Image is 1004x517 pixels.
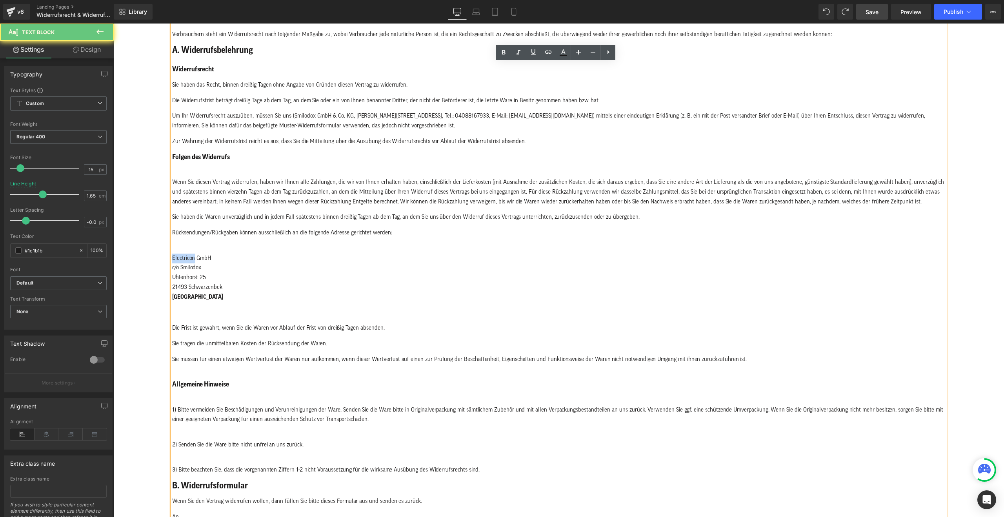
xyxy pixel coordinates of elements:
[99,167,105,172] span: px
[59,73,832,82] p: Die Widerrufsfrist beträgt dreißig Tage ab dem Tag, an dem Sie oder ein von Ihnen benannter Dritt...
[10,181,36,187] div: Line Height
[10,356,82,365] div: Enable
[59,316,832,325] p: Sie tragen die unmittelbaren Kosten der Rücksendung der Waren.
[59,189,832,199] p: Sie haben die Waren unverzüglich und in jedem Fall spätestens binnen dreißig Tagen ab dem Tag, an...
[59,154,832,183] p: Wenn Sie diesen Vertrag widerrufen, haben wir Ihnen alle Zahlungen, die wir von Ihnen erhalten ha...
[129,8,147,15] span: Library
[866,8,878,16] span: Save
[59,88,832,107] p: Um Ihr Widerrufsrecht auszuüben, müssen Sie uns (Smilodox GmbH & Co. KG, [PERSON_NAME][STREET_ADD...
[59,331,832,341] p: Sie müssen für einen etwaigen Wertverlust der Waren nur aufkommen, wenn dieser Wertverlust auf ei...
[36,12,112,18] span: Widerrufsrecht & Widerrufsformular
[10,67,42,78] div: Typography
[16,7,25,17] div: v6
[59,8,718,14] span: Verbrauchern steht ein Widerrufsrecht nach folgender Maßgabe zu, wobei Verbraucher jede natürlich...
[985,4,1001,20] button: More
[99,219,105,225] span: px
[818,4,834,20] button: Undo
[59,22,140,31] strong: A. Widerrufsbelehrung
[59,382,832,401] p: 1) Bitte vermeiden Sie Beschädigungen und Verunreinigungen der Ware. Senden Sie die Ware bitte in...
[59,432,832,452] p: 3) Bitte beachten Sie, dass die vorgenannten Ziffern 1-2 nicht Voraussetzung für die wirksame Aus...
[87,244,106,258] div: %
[59,241,88,247] span: c/o Smilodox
[10,87,107,93] div: Text Styles
[934,4,982,20] button: Publish
[10,122,107,127] div: Font Weight
[467,4,486,20] a: Laptop
[448,4,467,20] a: Desktop
[16,308,29,314] b: None
[10,234,107,239] div: Text Color
[10,456,55,467] div: Extra class name
[900,8,922,16] span: Preview
[486,4,504,20] a: Tablet
[26,100,44,107] b: Custom
[59,261,109,267] span: 21493 Schwarzenbek
[10,296,107,302] div: Text Transform
[59,232,98,238] span: Electricon GmbH
[10,476,107,482] div: Extra class name
[837,4,853,20] button: Redo
[16,134,45,140] b: Regular 400
[59,42,101,49] strong: Widerrufsrecht
[99,193,105,198] span: em
[59,457,832,467] h2: B. Widerrufsformular
[22,29,55,35] span: Text Block
[59,57,832,67] p: Sie haben das Recht, binnen dreißig Tagen ohne Angabe von Gründen diesen Vertrag zu widerrufen.
[59,300,832,310] p: Die Frist ist gewahrt, wenn Sie die Waren vor Ablauf der Frist von dreißig Tagen absenden.
[10,419,107,424] div: Alignment
[114,4,153,20] a: New Library
[10,155,107,160] div: Font Size
[59,407,832,426] p: 2) Senden Sie die Ware bitte nicht unfrei an uns zurück.
[59,270,110,276] strong: [GEOGRAPHIC_DATA]
[891,4,931,20] a: Preview
[59,205,832,214] p: Rücksendungen/Rückgaben können ausschließlich an die folgende Adresse gerichtet werden:
[42,379,73,386] p: More settings
[36,4,127,10] a: Landing Pages
[5,374,112,392] button: More settings
[59,130,116,137] strong: Folgen des Widerrufs
[10,267,107,272] div: Font
[59,113,832,123] p: Zur Wahrung der Widerrufsfrist reicht es aus, dass Sie die Mitteilung über die Ausübung des Wider...
[10,399,37,410] div: Alignment
[10,336,45,347] div: Text Shadow
[58,41,115,58] a: Design
[504,4,523,20] a: Mobile
[59,251,93,257] span: Uhlenhorst 25
[352,89,376,95] span: 88167933
[25,246,75,255] input: Color
[59,473,832,483] p: Wenn Sie den Vertrag widerrufen wollen, dann füllen Sie bitte dieses Formular aus und senden es z...
[977,490,996,509] div: Open Intercom Messenger
[944,9,963,15] span: Publish
[59,489,832,499] p: An
[10,207,107,213] div: Letter Spacing
[59,357,116,364] strong: Allgemeine Hinweise
[16,280,33,287] i: Default
[3,4,30,20] a: v6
